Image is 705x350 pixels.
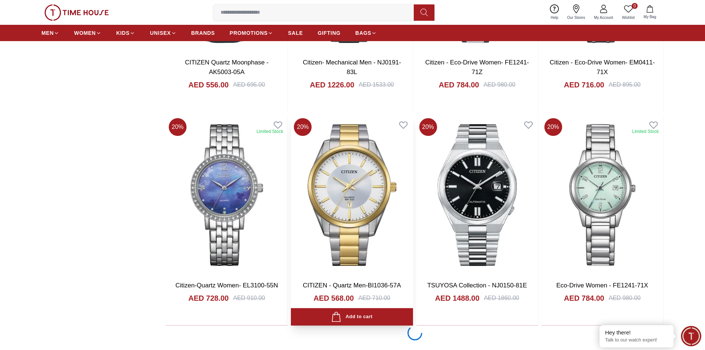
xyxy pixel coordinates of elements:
p: Talk to our watch expert! [605,337,668,343]
a: Citizen - Eco-Drive Women- FE1241-71Z [425,59,529,76]
span: My Bag [641,14,659,20]
a: UNISEX [150,26,176,40]
span: BRANDS [191,29,215,37]
a: BAGS [355,26,377,40]
img: TSUYOSA Collection - NJ0150-81E [416,115,538,274]
span: UNISEX [150,29,171,37]
div: Limited Stock [256,129,283,134]
h4: AED 1226.00 [310,80,354,90]
a: Citizen- Mechanical Men - NJ0191-83L [303,59,401,76]
span: Our Stores [564,15,588,20]
a: Citizen - Eco-Drive Women- EM0411-71X [550,59,655,76]
span: BAGS [355,29,371,37]
div: AED 980.00 [609,294,641,303]
span: My Account [591,15,616,20]
a: CITIZEN Quartz Moonphase - AK5003-05A [185,59,269,76]
div: Limited Stock [632,129,659,134]
img: Citizen-Quartz Women- EL3100-55N [166,115,288,274]
a: GIFTING [318,26,340,40]
h4: AED 716.00 [564,80,604,90]
img: ... [44,4,109,21]
div: AED 980.00 [483,80,515,89]
span: MEN [41,29,54,37]
a: Our Stores [563,3,590,22]
div: AED 1533.00 [359,80,394,89]
div: AED 895.00 [609,80,641,89]
h4: AED 784.00 [564,293,604,303]
span: KIDS [116,29,130,37]
a: CITIZEN - Quartz Men-BI1036-57A [303,282,401,289]
div: AED 695.00 [233,80,265,89]
div: AED 1860.00 [484,294,519,303]
span: 20 % [419,118,437,136]
span: GIFTING [318,29,340,37]
h4: AED 568.00 [313,293,354,303]
a: MEN [41,26,59,40]
a: Citizen-Quartz Women- EL3100-55N [175,282,278,289]
div: Add to cart [331,312,372,322]
a: WOMEN [74,26,101,40]
a: KIDS [116,26,135,40]
h4: AED 784.00 [439,80,479,90]
span: Help [548,15,561,20]
button: Add to cart [291,308,413,326]
div: AED 710.00 [358,294,390,303]
span: Wishlist [619,15,638,20]
a: PROMOTIONS [230,26,273,40]
span: 20 % [294,118,312,136]
a: Eco-Drive Women - FE1241-71X [556,282,648,289]
h4: AED 728.00 [188,293,229,303]
span: PROMOTIONS [230,29,268,37]
a: BRANDS [191,26,215,40]
span: 20 % [169,118,187,136]
span: WOMEN [74,29,96,37]
a: SALE [288,26,303,40]
h4: AED 1488.00 [435,293,479,303]
div: Chat Widget [681,326,701,346]
a: Help [546,3,563,22]
a: TSUYOSA Collection - NJ0150-81E [427,282,527,289]
div: AED 910.00 [233,294,265,303]
a: 0Wishlist [618,3,639,22]
h4: AED 556.00 [188,80,229,90]
img: CITIZEN - Quartz Men-BI1036-57A [291,115,413,274]
button: My Bag [639,4,661,21]
span: SALE [288,29,303,37]
span: 0 [632,3,638,9]
span: 20 % [544,118,562,136]
img: Eco-Drive Women - FE1241-71X [541,115,663,274]
div: Hey there! [605,329,668,336]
